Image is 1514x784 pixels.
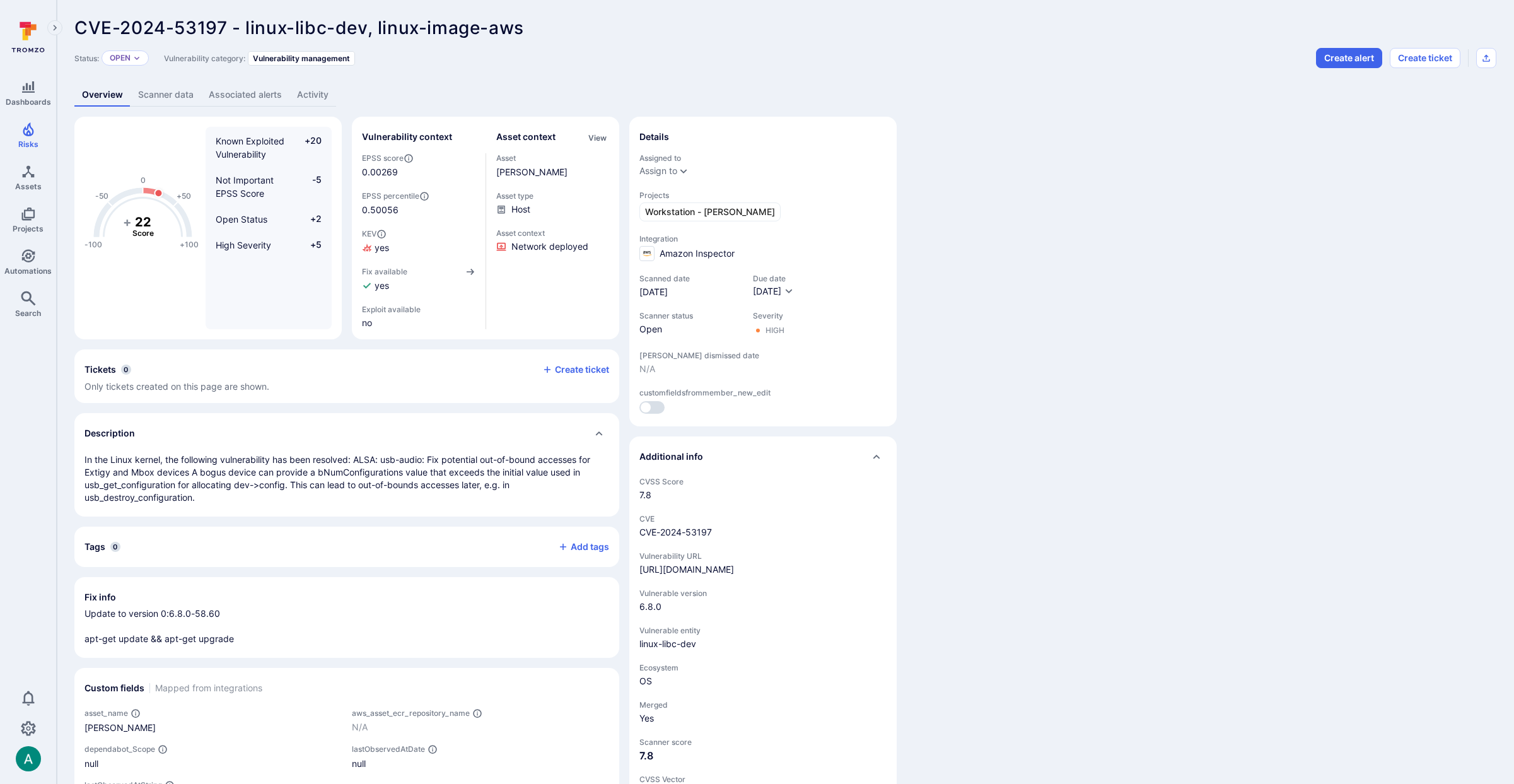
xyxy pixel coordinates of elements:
text: 0 [141,176,146,185]
span: Projects [639,190,887,200]
a: Activity [289,83,336,107]
span: asset_name [84,708,128,718]
div: null [352,757,609,770]
span: yes [375,242,389,254]
div: Collapse tags [74,527,619,567]
tspan: 22 [135,214,151,230]
span: [PERSON_NAME] dismissed date [639,351,887,360]
a: ws-oleg [496,167,568,177]
div: Collapse [629,436,897,477]
span: 0.00269 [362,166,398,178]
div: Vulnerability tabs [74,83,1496,107]
span: linux-libc-dev [639,638,887,650]
div: null [84,757,342,770]
span: Search [15,308,41,318]
span: Open [639,323,740,336]
div: Export as CSV [1476,48,1496,68]
button: Expand dropdown [678,166,689,176]
span: 0.50056 [362,204,475,216]
span: Ecosystem [639,663,887,672]
div: Arjan Dehar [16,746,41,771]
span: Dashboards [6,97,51,107]
button: Assign to [639,166,677,176]
span: Severity [753,311,784,320]
text: -50 [95,192,108,201]
span: Asset type [496,191,610,201]
span: dependabot_Scope [84,744,155,754]
a: CVE-2024-53197 [639,527,712,537]
span: Only tickets created on this page are shown. [84,381,269,392]
span: Integration [639,234,887,243]
button: Open [110,53,131,63]
span: Workstation - [PERSON_NAME] [645,206,775,218]
span: 0 [121,365,131,375]
button: Expand navigation menu [47,20,62,35]
a: Associated alerts [201,83,289,107]
h2: Details [639,131,669,143]
a: Scanner data [131,83,201,107]
span: OS [639,675,887,687]
div: Due date field [753,274,794,298]
img: ACg8ocLSa5mPYBaXNx3eFu_EmspyJX0laNWN7cXOFirfQ7srZveEpg=s96-c [16,746,41,771]
span: Host [511,203,530,216]
div: Collapse [74,349,619,403]
span: Assets [15,182,42,191]
span: Scanner status [639,311,740,320]
span: Asset [496,153,610,163]
span: EPSS percentile [362,191,475,201]
button: [DATE] [753,286,794,298]
span: Exploit available [362,305,421,314]
div: Vulnerability management [248,51,355,66]
span: Risks [18,139,38,149]
span: Automations [4,266,52,276]
span: -5 [298,173,322,200]
span: Click to view evidence [511,240,588,253]
h2: Custom fields [84,682,144,694]
text: Score [132,228,154,238]
span: Assigned to [639,153,887,163]
span: Vulnerability category: [164,54,245,63]
h2: Tags [84,541,105,553]
a: [URL][DOMAIN_NAME] [639,563,734,576]
div: [PERSON_NAME] [84,721,342,734]
span: Asset context [496,228,610,238]
span: CVE [639,514,887,524]
button: Create alert [1316,48,1382,68]
span: Status: [74,54,99,63]
span: customfieldsfrommember_new_edit [639,388,887,397]
span: [DATE] [639,286,740,298]
text: +50 [177,192,191,201]
span: Vulnerable entity [639,626,887,635]
span: N/A [639,363,887,375]
button: Expand dropdown [133,54,141,62]
button: View [586,133,609,143]
p: Update to version 0:6.8.0-58.60 apt-get update && apt-get upgrade [84,607,609,645]
span: Scanner score [639,737,887,747]
span: 0 [110,542,120,552]
span: 7.8 [639,749,887,762]
span: [DATE] [753,286,781,296]
span: 6.8.0 [639,600,887,613]
span: CVSS Vector [639,775,887,784]
span: Vulnerable version [639,588,887,598]
a: Overview [74,83,131,107]
h2: Additional info [639,450,703,463]
h2: Vulnerability context [362,131,452,143]
span: Known Exploited Vulnerability [216,136,284,160]
span: yes [375,279,389,292]
span: Open Status [216,214,267,225]
span: KEV [362,229,475,239]
div: Collapse description [74,413,619,453]
span: Amazon Inspector [660,247,735,260]
span: Merged [639,700,887,710]
span: CVE-2024-53197 - linux-libc-dev, linux-image-aws [74,17,524,38]
span: +5 [298,238,322,252]
text: +100 [180,240,199,249]
span: Fix available [362,267,407,276]
i: Expand navigation menu [50,23,59,33]
span: EPSS score [362,153,475,163]
span: Due date [753,274,794,283]
p: In the Linux kernel, the following vulnerability has been resolved: ALSA: usb-audio: Fix potentia... [84,453,609,504]
section: fix info card [74,577,619,658]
